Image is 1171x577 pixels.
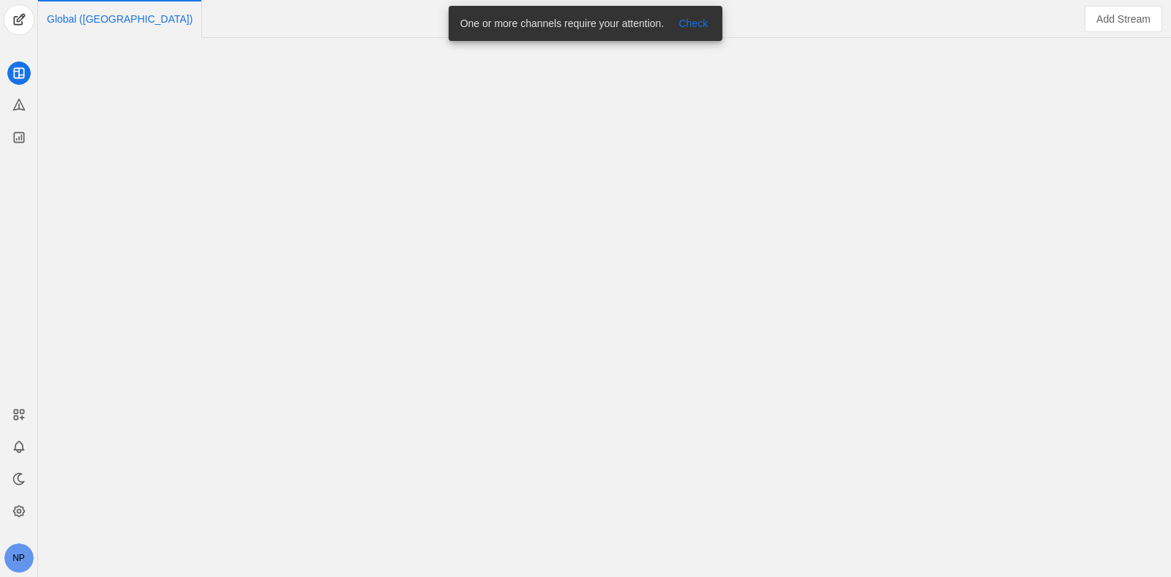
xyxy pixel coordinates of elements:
[670,15,717,32] button: Check
[4,543,34,573] button: NP
[211,12,237,24] app-icon-button: New Tab
[678,16,708,31] span: Check
[1085,6,1162,32] button: Add Stream
[1096,12,1151,26] span: Add Stream
[449,6,670,41] div: One or more channels require your attention.
[47,14,192,24] span: Click to edit name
